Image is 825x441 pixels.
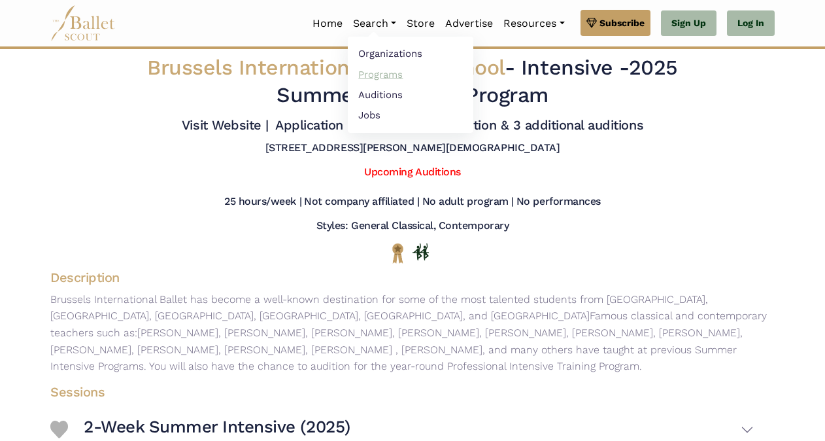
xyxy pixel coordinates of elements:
h5: Not company affiliated | [304,195,419,209]
h4: Description [40,269,785,286]
a: Sign Up [661,10,716,37]
h5: 25 hours/week | [224,195,301,209]
img: gem.svg [586,16,597,30]
a: Visit Website | [182,117,269,133]
a: Home [307,10,348,37]
a: Upcoming Auditions [364,166,460,178]
a: Application Link | [275,117,380,133]
img: In Person [412,243,429,260]
h5: No performances [516,195,601,209]
a: Subscribe [581,10,650,36]
a: Organizations [348,44,473,64]
p: Brussels International Ballet has become a well-known destination for some of the most talented s... [40,291,785,375]
a: Jobs [348,105,473,125]
a: Auditions [348,84,473,105]
span: Subscribe [599,16,645,30]
a: Store [401,10,440,37]
h5: Styles: General Classical, Contemporary [316,219,509,233]
img: Heart [50,421,68,438]
a: Programs [348,64,473,84]
h4: Sessions [40,383,764,400]
a: Log In [727,10,775,37]
h3: 2-Week Summer Intensive (2025) [84,416,350,438]
h2: - 2025 Summer Intensive Program [112,54,713,109]
span: Brussels International Ballet School [147,55,505,80]
a: Search [348,10,401,37]
span: Intensive - [521,55,629,80]
a: Resources [498,10,569,37]
h5: No adult program | [422,195,514,209]
img: National [390,243,406,263]
h5: [STREET_ADDRESS][PERSON_NAME][DEMOGRAPHIC_DATA] [265,141,560,155]
ul: Resources [348,37,473,133]
a: Advertise [440,10,498,37]
a: View Organization & 3 additional auditions [387,117,643,133]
